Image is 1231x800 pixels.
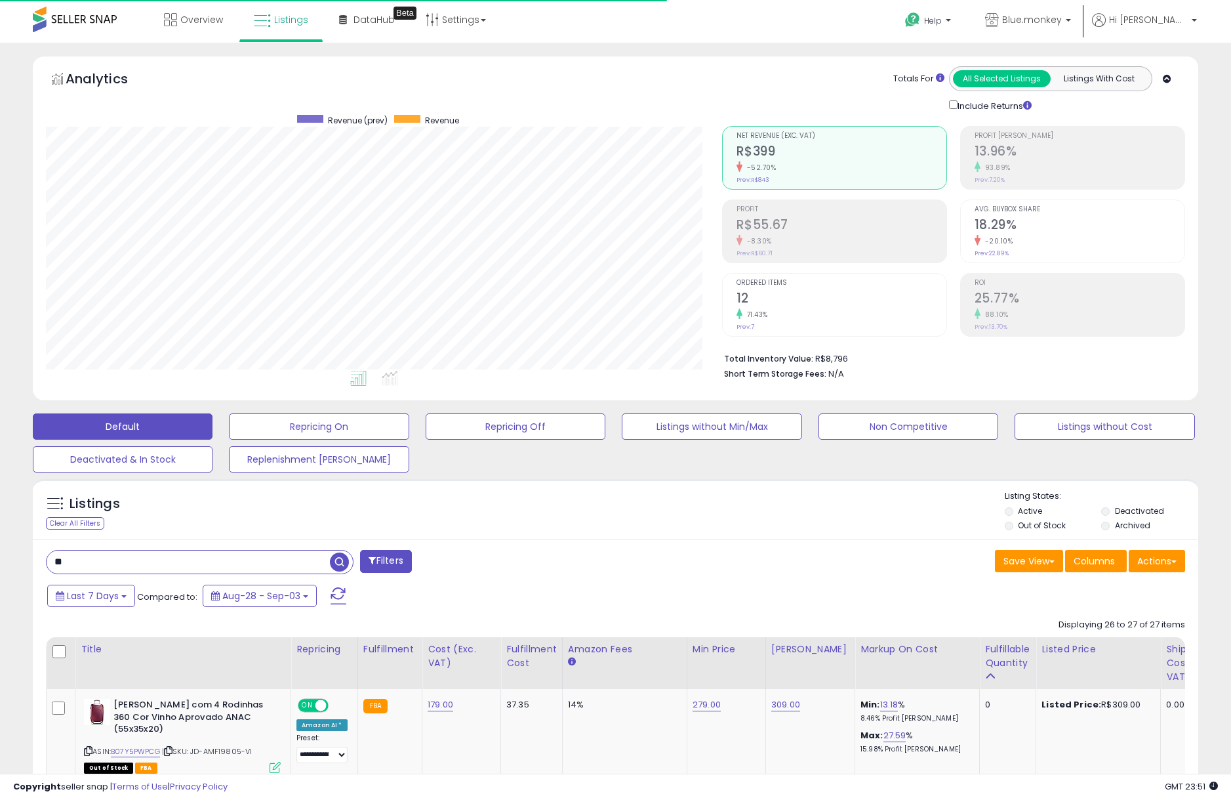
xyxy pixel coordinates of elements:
[975,291,1184,308] h2: 25.77%
[1115,520,1150,531] label: Archived
[975,217,1184,235] h2: 18.29%
[13,781,228,793] div: seller snap | |
[46,517,104,530] div: Clear All Filters
[81,642,285,656] div: Title
[742,236,772,246] small: -8.30%
[33,446,212,473] button: Deactivated & In Stock
[229,446,409,473] button: Replenishment [PERSON_NAME]
[506,642,557,670] div: Fulfillment Cost
[860,714,969,723] p: 8.46% Profit [PERSON_NAME]
[860,730,969,754] div: %
[296,642,352,656] div: Repricing
[299,700,315,711] span: ON
[1018,520,1066,531] label: Out of Stock
[568,642,681,656] div: Amazon Fees
[975,249,1009,257] small: Prev: 22.89%
[568,699,677,711] div: 14%
[1015,413,1194,440] button: Listings without Cost
[1050,70,1148,87] button: Listings With Cost
[880,698,898,711] a: 13.18
[860,729,883,742] b: Max:
[693,698,721,711] a: 279.00
[1115,505,1164,516] label: Deactivated
[428,698,453,711] a: 179.00
[855,637,980,689] th: The percentage added to the cost of goods (COGS) that forms the calculator for Min & Max prices.
[724,350,1175,366] li: R$8,796
[980,163,1011,173] small: 93.89%
[568,656,576,668] small: Amazon Fees.
[84,699,110,725] img: 41zmHH1tG0L._SL40_.jpg
[425,115,459,126] span: Revenue
[737,291,946,308] h2: 12
[47,585,135,607] button: Last 7 Days
[33,413,212,440] button: Default
[742,163,777,173] small: -52.70%
[13,780,61,793] strong: Copyright
[327,700,348,711] span: OFF
[1129,550,1185,572] button: Actions
[203,585,317,607] button: Aug-28 - Sep-03
[985,642,1030,670] div: Fulfillable Quantity
[1005,490,1198,503] p: Listing States:
[506,699,552,711] div: 37.35
[828,368,844,380] span: N/A
[428,642,495,670] div: Cost (Exc. VAT)
[737,280,946,287] span: Ordered Items
[222,589,300,602] span: Aug-28 - Sep-03
[975,176,1005,184] small: Prev: 7.20%
[353,13,395,26] span: DataHub
[860,698,880,711] b: Min:
[939,98,1047,113] div: Include Returns
[622,413,801,440] button: Listings without Min/Max
[953,70,1051,87] button: All Selected Listings
[1041,642,1155,656] div: Listed Price
[904,12,921,28] i: Get Help
[975,133,1184,140] span: Profit [PERSON_NAME]
[66,70,153,91] h5: Analytics
[67,589,119,602] span: Last 7 Days
[742,310,768,320] small: 71.43%
[771,698,800,711] a: 309.00
[883,729,906,742] a: 27.59
[274,13,308,26] span: Listings
[113,699,273,739] b: [PERSON_NAME] com 4 Rodinhas 360 Cor Vinho Aprovado ANAC (55x35x20)
[980,310,1009,320] small: 88.10%
[229,413,409,440] button: Repricing On
[363,699,388,713] small: FBA
[1166,699,1229,711] div: 0.00
[860,642,974,656] div: Markup on Cost
[975,144,1184,161] h2: 13.96%
[112,780,168,793] a: Terms of Use
[995,550,1063,572] button: Save View
[162,746,252,757] span: | SKU: JD-AMF19805-VI
[737,323,754,331] small: Prev: 7
[426,413,605,440] button: Repricing Off
[70,495,120,513] h5: Listings
[180,13,223,26] span: Overview
[1041,699,1150,711] div: R$309.00
[985,699,1026,711] div: 0
[975,280,1184,287] span: ROI
[363,642,416,656] div: Fulfillment
[980,236,1013,246] small: -20.10%
[1065,550,1127,572] button: Columns
[860,745,969,754] p: 15.98% Profit [PERSON_NAME]
[737,144,946,161] h2: R$399
[1059,619,1185,631] div: Displaying 26 to 27 of 27 items
[328,115,388,126] span: Revenue (prev)
[296,734,348,763] div: Preset:
[924,15,942,26] span: Help
[296,719,348,731] div: Amazon AI *
[137,591,197,603] span: Compared to:
[895,2,964,43] a: Help
[737,206,946,213] span: Profit
[693,642,760,656] div: Min Price
[893,73,944,85] div: Totals For
[1092,13,1197,43] a: Hi [PERSON_NAME]
[975,323,1007,331] small: Prev: 13.70%
[771,642,849,656] div: [PERSON_NAME]
[724,353,813,364] b: Total Inventory Value:
[1018,505,1042,516] label: Active
[975,206,1184,213] span: Avg. Buybox Share
[737,249,773,257] small: Prev: R$60.71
